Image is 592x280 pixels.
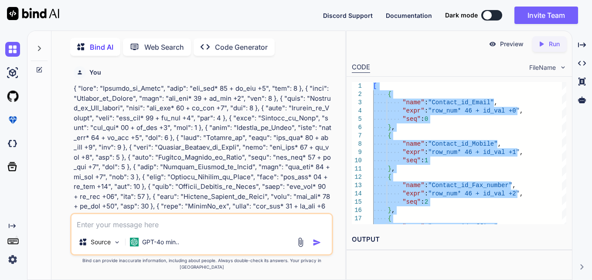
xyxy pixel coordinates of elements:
div: 2 [352,90,362,99]
img: Pick Models [113,239,121,246]
span: 2 [425,198,428,205]
div: 10 [352,157,362,165]
p: Bind can provide inaccurate information, including about people. Always double-check its answers.... [70,257,333,270]
div: 16 [352,206,362,215]
span: { [388,215,391,222]
span: , [520,107,523,114]
div: 13 [352,181,362,190]
div: 6 [352,123,362,132]
span: "row_num* 46 + id_val +0" [428,107,520,114]
span: [ [373,82,377,89]
span: } [388,165,391,172]
img: githubLight [5,89,20,104]
p: Source [91,238,111,246]
img: chevron down [559,64,567,71]
span: { [388,132,391,139]
p: Run [549,40,560,48]
div: 8 [352,140,362,148]
button: Documentation [386,11,432,20]
span: , [391,165,395,172]
h6: You [89,68,101,77]
img: attachment [296,237,306,247]
span: { [388,174,391,181]
div: 3 [352,99,362,107]
span: , [520,190,523,197]
p: Bind AI [90,42,113,52]
span: : [425,107,428,114]
img: icon [313,238,321,247]
span: "row_num* 46 + id_val +1" [428,149,520,156]
span: "seq" [403,116,421,123]
span: "expr" [403,190,425,197]
span: , [494,99,498,106]
span: : [425,190,428,197]
span: : [421,116,425,123]
div: 7 [352,132,362,140]
span: "Contact_id_Office" [428,223,498,230]
span: Dark mode [445,11,478,20]
span: { [388,91,391,98]
p: Code Generator [215,42,268,52]
span: "name" [403,99,425,106]
img: preview [489,40,497,48]
img: chat [5,42,20,57]
span: : [425,223,428,230]
div: 5 [352,115,362,123]
span: , [391,124,395,131]
span: : [425,140,428,147]
span: "seq" [403,198,421,205]
div: 17 [352,215,362,223]
span: : [425,182,428,189]
img: GPT-4o mini [130,238,139,246]
span: "name" [403,223,425,230]
img: darkCloudIdeIcon [5,136,20,151]
img: ai-studio [5,65,20,80]
span: } [388,124,391,131]
div: 9 [352,148,362,157]
h2: OUTPUT [347,229,572,250]
span: , [513,182,516,189]
button: Discord Support [323,11,373,20]
span: "Contact_id_Mobile" [428,140,498,147]
span: 0 [425,116,428,123]
span: 1 [425,157,428,164]
span: "expr" [403,149,425,156]
span: "seq" [403,157,421,164]
p: GPT-4o min.. [142,238,179,246]
span: "name" [403,140,425,147]
div: 4 [352,107,362,115]
span: , [520,149,523,156]
p: Web Search [144,42,184,52]
span: , [391,207,395,214]
p: Preview [500,40,524,48]
span: : [425,149,428,156]
span: "name" [403,182,425,189]
span: "row_num* 46 + id_val +2" [428,190,520,197]
img: premium [5,113,20,127]
div: 14 [352,190,362,198]
div: 1 [352,82,362,90]
span: Discord Support [323,12,373,19]
span: } [388,207,391,214]
div: 11 [352,165,362,173]
span: FileName [529,63,556,72]
span: "Contact_id_Fax_number" [428,182,512,189]
div: 15 [352,198,362,206]
span: "Contact_id_Email" [428,99,494,106]
span: , [498,140,501,147]
span: : [421,157,425,164]
img: settings [5,252,20,267]
span: Documentation [386,12,432,19]
div: CODE [352,62,370,73]
button: Invite Team [514,7,578,24]
div: 12 [352,173,362,181]
img: Bind AI [7,7,59,20]
span: "expr" [403,107,425,114]
span: : [425,99,428,106]
span: : [421,198,425,205]
span: , [498,223,501,230]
